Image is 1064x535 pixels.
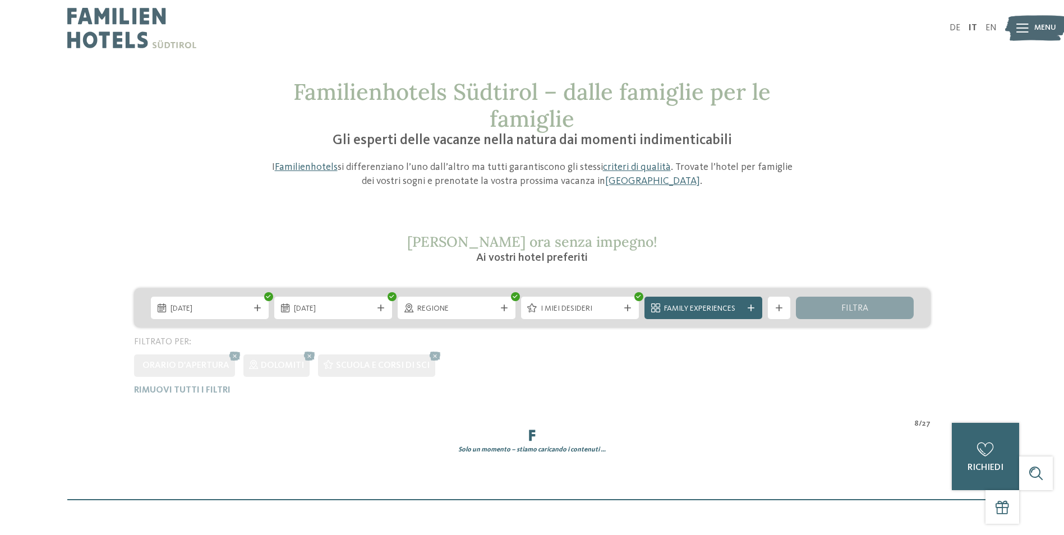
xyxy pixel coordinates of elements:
[603,162,671,172] a: criteri di qualità
[919,418,922,430] span: /
[275,162,338,172] a: Familienhotels
[664,303,743,315] span: Family Experiences
[985,24,997,33] a: EN
[417,303,496,315] span: Regione
[1034,22,1056,34] span: Menu
[407,233,657,251] span: [PERSON_NAME] ora senza impegno!
[333,133,732,147] span: Gli esperti delle vacanze nella natura dai momenti indimenticabili
[968,463,1003,472] span: richiedi
[126,445,939,455] div: Solo un momento – stiamo caricando i contenuti …
[266,160,799,188] p: I si differenziano l’uno dall’altro ma tutti garantiscono gli stessi . Trovate l’hotel per famigl...
[294,303,372,315] span: [DATE]
[922,418,931,430] span: 27
[950,24,960,33] a: DE
[914,418,919,430] span: 8
[171,303,249,315] span: [DATE]
[293,77,771,133] span: Familienhotels Südtirol – dalle famiglie per le famiglie
[952,423,1019,490] a: richiedi
[605,176,700,186] a: [GEOGRAPHIC_DATA]
[969,24,977,33] a: IT
[541,303,619,315] span: I miei desideri
[476,252,588,264] span: Ai vostri hotel preferiti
